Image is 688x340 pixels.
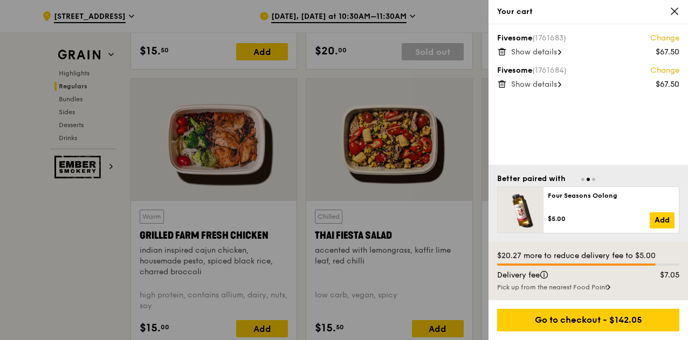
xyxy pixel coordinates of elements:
span: Go to slide 2 [587,178,590,181]
div: Go to checkout - $142.05 [497,309,679,331]
div: $7.05 [637,270,686,281]
div: Your cart [497,6,679,17]
div: Fivesome [497,65,679,76]
div: $20.27 more to reduce delivery fee to $5.00 [497,251,679,261]
a: Add [650,212,675,228]
div: Four Seasons Oolong [548,191,675,200]
span: Go to slide 1 [581,178,584,181]
a: Change [650,65,679,76]
a: Change [650,33,679,44]
div: Better paired with [497,174,566,184]
div: $67.50 [656,79,679,90]
span: Show details [511,80,557,89]
div: Fivesome [497,33,679,44]
span: Show details [511,47,557,57]
span: (1761684) [532,66,567,75]
div: $5.00 [548,214,650,223]
span: (1761683) [532,33,566,43]
div: Delivery fee [491,270,637,281]
span: Go to slide 3 [592,178,595,181]
div: Pick up from the nearest Food Point [497,283,679,292]
div: $67.50 [656,47,679,58]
